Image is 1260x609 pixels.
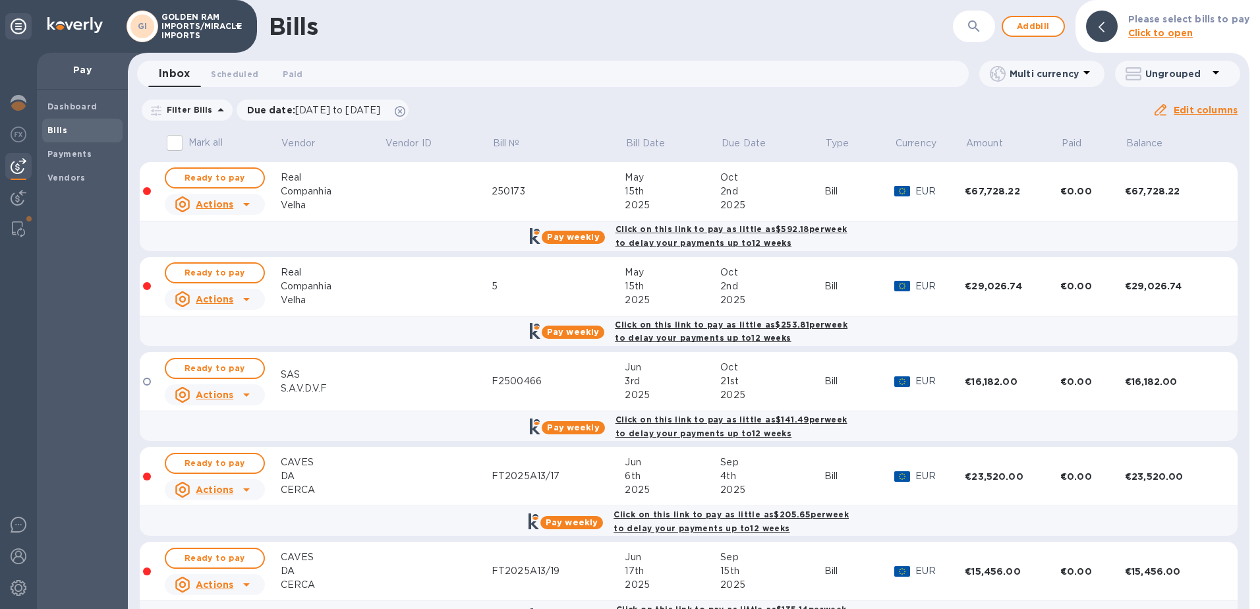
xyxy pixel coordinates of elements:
p: Bill Date [626,136,665,150]
div: CERCA [281,483,384,497]
div: €15,456.00 [1125,565,1220,578]
span: Scheduled [211,67,258,81]
p: Amount [966,136,1003,150]
span: Ready to pay [177,550,253,566]
div: 15th [625,185,720,198]
button: Ready to pay [165,358,265,379]
p: EUR [915,469,965,483]
div: 3rd [625,374,720,388]
div: S.A.V.D.V.F [281,382,384,395]
div: Velha [281,198,384,212]
u: Actions [196,484,233,495]
div: €0.00 [1060,279,1125,293]
div: Unpin categories [5,13,32,40]
div: Sep [720,455,824,469]
p: Vendor ID [386,136,432,150]
div: Bill [824,279,894,293]
div: Velha [281,293,384,307]
span: Balance [1126,136,1180,150]
div: 2025 [720,388,824,402]
div: 5 [492,279,625,293]
span: Bill № [493,136,537,150]
div: €29,026.74 [1125,279,1220,293]
div: Bill [824,185,894,198]
span: Vendor [281,136,332,150]
div: 250173 [492,185,625,198]
p: Bill № [493,136,520,150]
button: Ready to pay [165,453,265,474]
div: Companhia [281,185,384,198]
img: Foreign exchange [11,127,26,142]
div: Bill [824,374,894,388]
div: €23,520.00 [1125,470,1220,483]
b: Click on this link to pay as little as $205.65 per week to delay your payments up to 12 weeks [614,509,849,533]
div: €16,182.00 [965,375,1060,388]
b: Pay weekly [547,232,599,242]
div: €0.00 [1060,470,1125,483]
div: 2025 [720,483,824,497]
div: 2025 [625,578,720,592]
div: DA [281,469,384,483]
div: 17th [625,564,720,578]
b: Click on this link to pay as little as $592.18 per week to delay your payments up to 12 weeks [616,224,847,248]
span: Amount [966,136,1020,150]
div: Jun [625,550,720,564]
b: Click on this link to pay as little as $141.49 per week to delay your payments up to 12 weeks [616,415,847,438]
div: Real [281,171,384,185]
div: 21st [720,374,824,388]
p: Mark all [188,136,223,150]
p: Ungrouped [1145,67,1208,80]
span: Currency [896,136,936,150]
div: €0.00 [1060,185,1125,198]
div: Companhia [281,279,384,293]
div: Oct [720,171,824,185]
p: Pay [47,63,117,76]
span: Ready to pay [177,361,253,376]
p: Balance [1126,136,1163,150]
button: Addbill [1002,16,1065,37]
b: Pay weekly [547,422,599,432]
p: EUR [915,185,965,198]
div: 2025 [625,388,720,402]
span: [DATE] to [DATE] [295,105,380,115]
div: 15th [720,564,824,578]
div: 2025 [720,578,824,592]
span: Vendor ID [386,136,449,150]
div: 2025 [625,483,720,497]
div: 15th [625,279,720,293]
div: Oct [720,361,824,374]
b: Please select bills to pay [1128,14,1249,24]
span: Ready to pay [177,265,253,281]
div: Jun [625,455,720,469]
span: Paid [283,67,302,81]
div: 2nd [720,185,824,198]
u: Actions [196,579,233,590]
div: May [625,171,720,185]
b: Pay weekly [546,517,598,527]
p: EUR [915,374,965,388]
div: €16,182.00 [1125,375,1220,388]
div: Sep [720,550,824,564]
p: EUR [915,564,965,578]
b: Click on this link to pay as little as $253.81 per week to delay your payments up to 12 weeks [615,320,847,343]
div: F2500466 [492,374,625,388]
div: €67,728.22 [965,185,1060,198]
p: GOLDEN RAM IMPORTS/MIRACLE IMPORTS [161,13,227,40]
img: Logo [47,17,103,33]
p: Filter Bills [161,104,213,115]
div: Due date:[DATE] to [DATE] [237,100,409,121]
div: 2nd [720,279,824,293]
p: Due Date [722,136,766,150]
p: Type [826,136,849,150]
div: €23,520.00 [965,470,1060,483]
u: Edit columns [1174,105,1238,115]
div: €0.00 [1060,375,1125,388]
span: Due Date [722,136,783,150]
div: 4th [720,469,824,483]
u: Actions [196,390,233,400]
span: Paid [1062,136,1099,150]
div: FT2025A13/17 [492,469,625,483]
div: Bill [824,469,894,483]
div: €0.00 [1060,565,1125,578]
p: Due date : [247,103,387,117]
